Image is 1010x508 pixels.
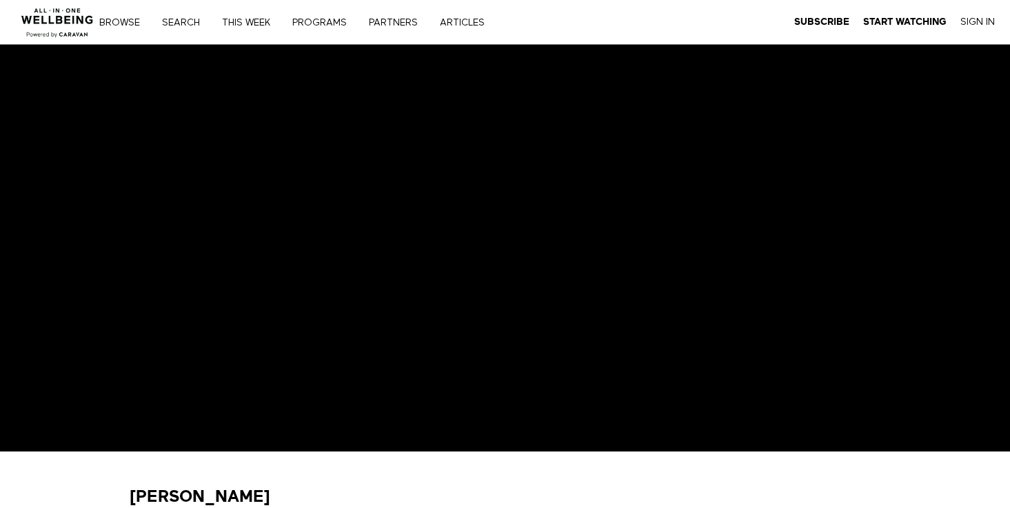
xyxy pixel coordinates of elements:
nav: Primary [109,15,513,29]
a: Start Watching [863,16,947,28]
a: Sign In [960,16,995,28]
strong: [PERSON_NAME] [130,486,270,507]
strong: Subscribe [794,17,849,27]
a: ARTICLES [435,18,499,28]
a: Browse [94,18,154,28]
strong: Start Watching [863,17,947,27]
a: PARTNERS [364,18,432,28]
a: PROGRAMS [287,18,361,28]
a: Search [157,18,214,28]
a: THIS WEEK [217,18,285,28]
a: Subscribe [794,16,849,28]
